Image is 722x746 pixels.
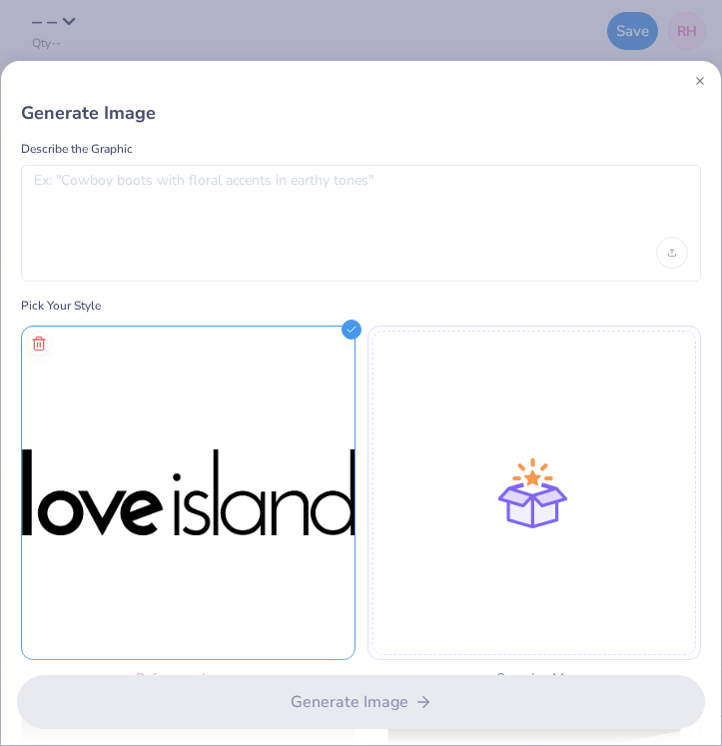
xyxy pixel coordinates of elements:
label: Pick Your Style [21,298,701,314]
button: Close [695,76,705,86]
div: Upload image [656,237,688,269]
img: Upload reference [22,327,355,659]
div: Generate Image [21,101,701,125]
label: Describe the Graphic [21,141,701,157]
